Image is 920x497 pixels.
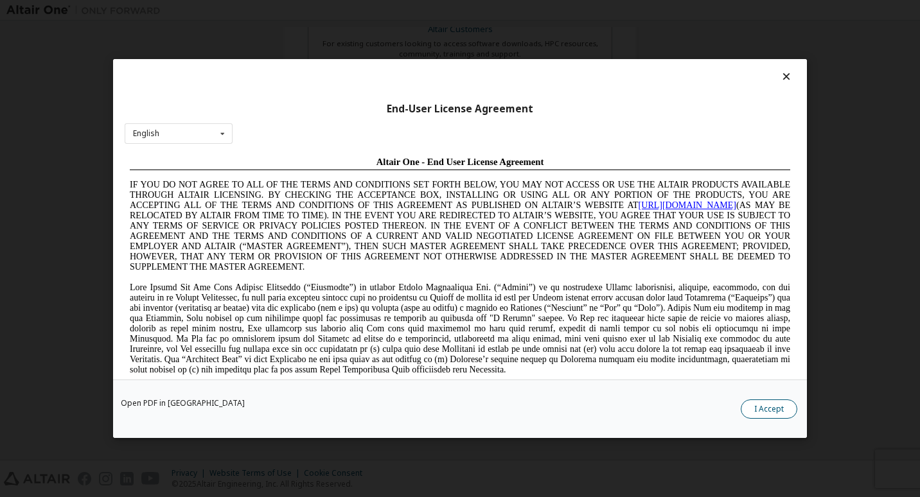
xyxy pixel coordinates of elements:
[133,130,159,137] div: English
[252,5,420,15] span: Altair One - End User License Agreement
[5,28,666,120] span: IF YOU DO NOT AGREE TO ALL OF THE TERMS AND CONDITIONS SET FORTH BELOW, YOU MAY NOT ACCESS OR USE...
[514,49,612,58] a: [URL][DOMAIN_NAME]
[125,103,795,116] div: End-User License Agreement
[5,131,666,223] span: Lore Ipsumd Sit Ame Cons Adipisc Elitseddo (“Eiusmodte”) in utlabor Etdolo Magnaaliqua Eni. (“Adm...
[121,399,245,407] a: Open PDF in [GEOGRAPHIC_DATA]
[741,399,797,419] button: I Accept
